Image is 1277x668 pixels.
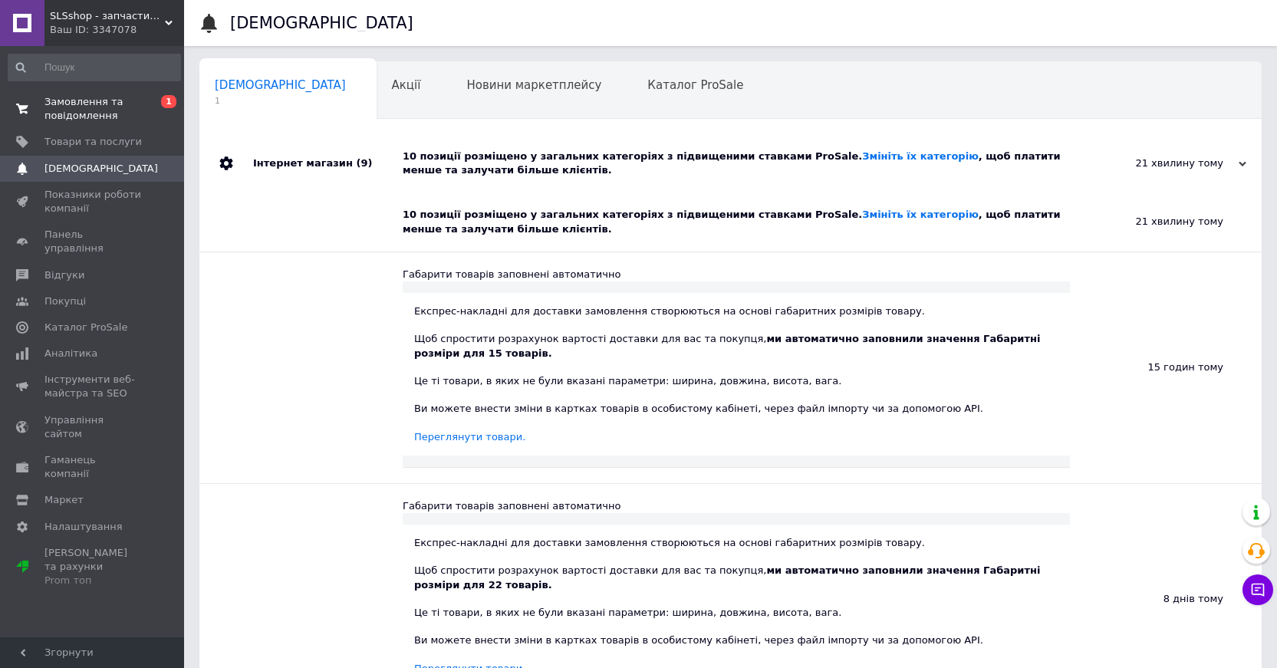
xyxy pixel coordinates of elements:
div: Ваш ID: 3347078 [50,23,184,37]
div: Експрес-накладні для доставки замовлення створюються на основі габаритних розмірів товару. Щоб сп... [414,304,1058,444]
span: Маркет [44,493,84,507]
span: Управління сайтом [44,413,142,441]
span: Товари та послуги [44,135,142,149]
span: Гаманець компанії [44,453,142,481]
span: (9) [356,157,372,169]
span: SLSshop - запчастини для побутової техніки [50,9,165,23]
div: 15 годин тому [1070,252,1262,483]
span: Показники роботи компанії [44,188,142,216]
span: Каталог ProSale [44,321,127,334]
span: [PERSON_NAME] та рахунки [44,546,142,588]
span: Аналітика [44,347,97,360]
span: [DEMOGRAPHIC_DATA] [215,78,346,92]
div: Габарити товарів заповнені автоматично [403,499,1070,513]
b: ми автоматично заповнили значення Габаритні розміри для 22 товарів. [414,564,1040,590]
span: 1 [215,95,346,107]
a: Змініть їх категорію [862,150,978,162]
div: 21 хвилину тому [1070,193,1262,251]
div: 10 позиції розміщено у загальних категоріях з підвищеними ставками ProSale. , щоб платити менше т... [403,208,1070,235]
span: Акції [392,78,421,92]
span: 1 [161,95,176,108]
input: Пошук [8,54,181,81]
b: ми автоматично заповнили значення Габаритні розміри для 15 товарів. [414,333,1040,358]
span: Каталог ProSale [647,78,743,92]
a: Змініть їх категорію [862,209,978,220]
div: Інтернет магазин [253,134,403,193]
div: Габарити товарів заповнені автоматично [403,268,1070,281]
span: Налаштування [44,520,123,534]
span: Відгуки [44,268,84,282]
div: 21 хвилину тому [1093,156,1246,170]
span: Інструменти веб-майстра та SEO [44,373,142,400]
div: Prom топ [44,574,142,587]
h1: [DEMOGRAPHIC_DATA] [230,14,413,32]
span: Новини маркетплейсу [466,78,601,92]
div: 10 позиції розміщено у загальних категоріях з підвищеними ставками ProSale. , щоб платити менше т... [403,150,1093,177]
span: Замовлення та повідомлення [44,95,142,123]
span: [DEMOGRAPHIC_DATA] [44,162,158,176]
span: Покупці [44,295,86,308]
a: Переглянути товари. [414,431,525,443]
button: Чат з покупцем [1242,574,1273,605]
span: Панель управління [44,228,142,255]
